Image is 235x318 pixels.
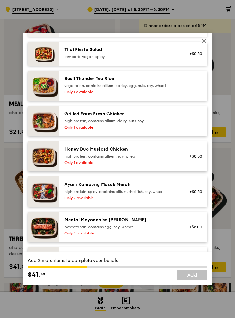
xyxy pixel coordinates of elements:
[28,257,207,264] div: Add 2 more items to complete your bundle
[185,189,202,194] div: +$0.50
[28,212,59,242] img: daily_normal_Mentai-Mayonnaise-Aburi-Salmon-HORZ.jpg
[28,106,59,136] img: daily_normal_HORZ-Grilled-Farm-Fresh-Chicken.jpg
[40,272,45,277] span: 50
[28,247,59,284] img: daily_normal_HORZ-Impossible-Hamburg-With-Japanese-Curry.jpg
[64,195,178,200] div: Only 2 available
[64,224,178,229] div: pescatarian, contains egg, soy, wheat
[64,189,178,194] div: high protein, spicy, contains allium, shellfish, soy, wheat
[28,42,59,66] img: daily_normal_Thai_Fiesta_Salad__Horizontal_.jpg
[64,47,178,53] div: Thai Fiesta Salad
[185,51,202,56] div: +$0.50
[64,83,178,88] div: vegetarian, contains allium, barley, egg, nuts, soy, wheat
[177,270,207,280] a: Add
[64,119,178,124] div: high protein, contains allium, dairy, nuts, soy
[64,154,178,159] div: high protein, contains allium, soy, wheat
[64,90,178,95] div: Only 1 available
[185,224,202,229] div: +$5.00
[64,252,178,265] div: Impossible Ground Beef Hamburg with Japanese [PERSON_NAME]
[64,146,178,153] div: Honey Duo Mustard Chicken
[64,160,178,165] div: Only 1 available
[28,141,59,171] img: daily_normal_Honey_Duo_Mustard_Chicken__Horizontal_.jpg
[64,76,178,82] div: Basil Thunder Tea Rice
[64,111,178,117] div: Grilled Farm Fresh Chicken
[64,182,178,188] div: Ayam Kampung Masak Merah
[64,54,178,59] div: low carb, vegan, spicy
[64,217,178,223] div: Mentai Mayonnaise [PERSON_NAME]
[64,125,178,130] div: Only 1 available
[64,231,178,236] div: Only 2 available
[185,154,202,159] div: +$0.50
[28,176,59,207] img: daily_normal_Ayam_Kampung_Masak_Merah_Horizontal_.jpg
[28,270,40,280] span: $41.
[28,71,59,101] img: daily_normal_HORZ-Basil-Thunder-Tea-Rice.jpg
